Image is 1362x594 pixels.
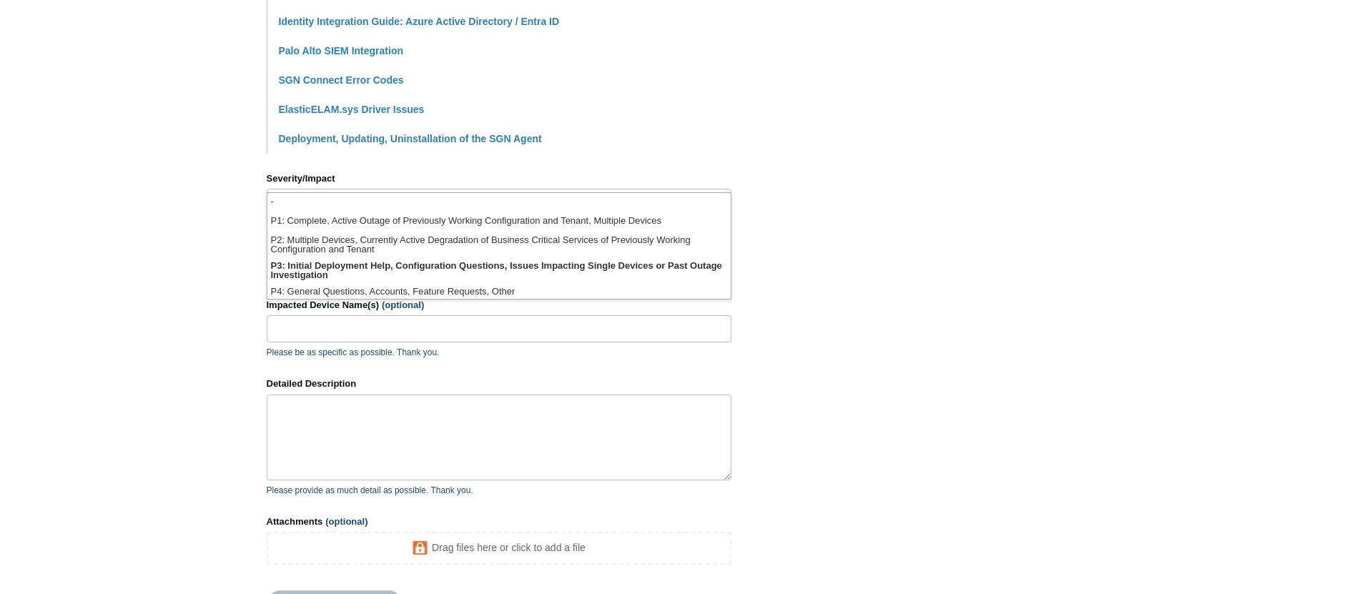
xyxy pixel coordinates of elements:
p: Please be as specific as possible. Thank you. [267,346,731,359]
span: (optional) [325,516,367,527]
label: Attachments [267,515,731,529]
a: Identity Integration Guide: Azure Active Directory / Entra ID [279,16,560,27]
li: P4: General Questions, Accounts, Feature Requests, Other [267,283,731,302]
li: P3: Initial Deployment Help, Configuration Questions, Issues Impacting Single Devices or Past Out... [267,257,731,283]
li: - [267,193,731,212]
a: Palo Alto SIEM Integration [279,45,404,56]
label: Impacted Device Name(s) [267,298,731,312]
p: Please provide as much detail as possible. Thank you. [267,484,731,497]
label: Detailed Description [267,377,731,391]
a: Deployment, Updating, Uninstallation of the SGN Agent [279,133,542,144]
a: SGN Connect Error Codes [279,74,404,86]
label: Severity/Impact [267,172,731,186]
li: P1: Complete, Active Outage of Previously Working Configuration and Tenant, Multiple Devices [267,212,731,232]
a: P3: Initial Deployment Help, Configuration Questions, Issues Impacting Single Devices or Past Out... [267,189,731,217]
a: ElasticELAM.sys Driver Issues [279,104,425,115]
li: P2: Multiple Devices, Currently Active Degradation of Business Critical Services of Previously Wo... [267,232,731,257]
span: (optional) [382,300,424,310]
